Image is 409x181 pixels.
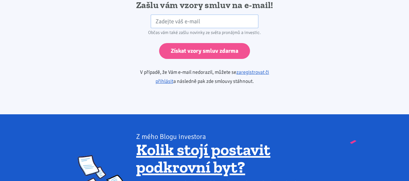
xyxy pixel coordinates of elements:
[136,140,270,177] a: Kolik stojí postavit podkrovní byt?
[151,15,258,28] input: Zadejte váš e-mail
[122,28,287,37] div: Občas vám také zašlu novinky ze světa pronájmů a investic.
[122,68,287,86] p: V případě, že Vám e-mail nedorazil, můžete se a následně pak zde smlouvy stáhnout.
[159,43,250,59] input: Získat vzory smluv zdarma
[136,132,331,141] div: Z mého Blogu investora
